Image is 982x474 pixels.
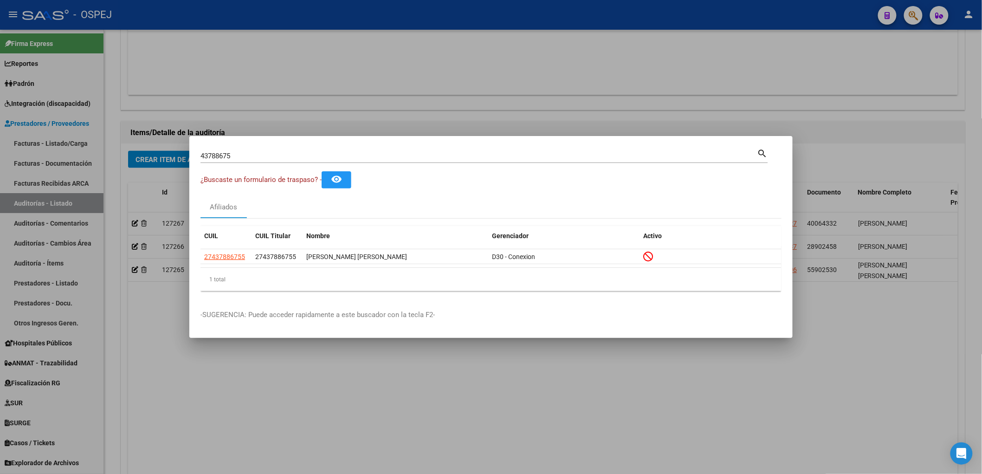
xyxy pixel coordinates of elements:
[303,226,488,246] datatable-header-cell: Nombre
[204,253,245,260] span: 27437886755
[200,268,782,291] div: 1 total
[492,253,535,260] span: D30 - Conexion
[252,226,303,246] datatable-header-cell: CUIL Titular
[200,175,322,184] span: ¿Buscaste un formulario de traspaso? -
[200,226,252,246] datatable-header-cell: CUIL
[200,310,782,320] p: -SUGERENCIA: Puede acceder rapidamente a este buscador con la tecla F2-
[306,232,330,240] span: Nombre
[306,252,485,262] div: [PERSON_NAME] [PERSON_NAME]
[640,226,782,246] datatable-header-cell: Activo
[643,232,662,240] span: Activo
[492,232,529,240] span: Gerenciador
[255,253,296,260] span: 27437886755
[204,232,218,240] span: CUIL
[488,226,640,246] datatable-header-cell: Gerenciador
[950,442,973,465] div: Open Intercom Messenger
[255,232,291,240] span: CUIL Titular
[331,174,342,185] mat-icon: remove_red_eye
[210,202,238,213] div: Afiliados
[757,147,768,158] mat-icon: search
